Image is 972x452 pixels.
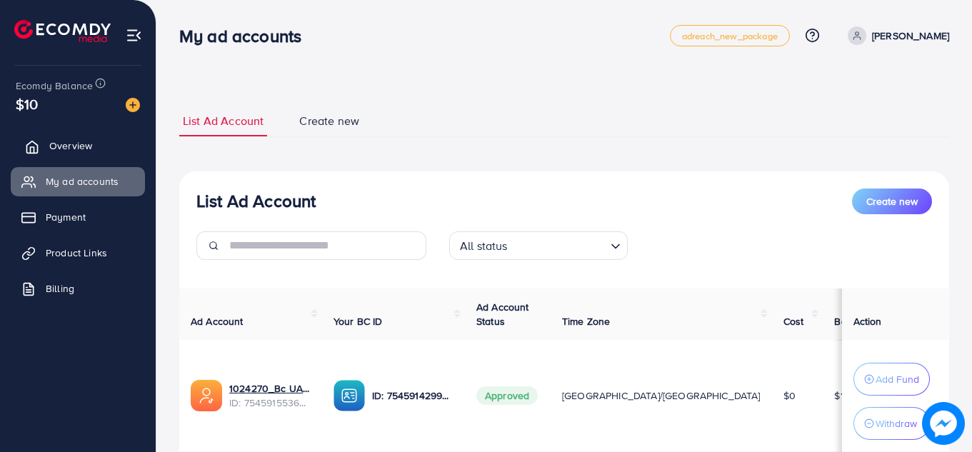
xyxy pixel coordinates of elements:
[11,274,145,303] a: Billing
[457,236,511,256] span: All status
[126,98,140,112] img: image
[229,381,311,411] div: <span class='underline'>1024270_Bc UAE10kkk_1756920945833</span></br>7545915536356278280
[179,26,313,46] h3: My ad accounts
[866,194,918,209] span: Create new
[46,281,74,296] span: Billing
[562,314,610,328] span: Time Zone
[11,238,145,267] a: Product Links
[876,415,917,432] p: Withdraw
[783,314,804,328] span: Cost
[196,191,316,211] h3: List Ad Account
[562,388,761,403] span: [GEOGRAPHIC_DATA]/[GEOGRAPHIC_DATA]
[783,388,796,403] span: $0
[46,174,119,189] span: My ad accounts
[14,20,111,42] img: logo
[852,189,932,214] button: Create new
[853,363,930,396] button: Add Fund
[476,300,529,328] span: Ad Account Status
[682,31,778,41] span: adreach_new_package
[299,113,359,129] span: Create new
[11,167,145,196] a: My ad accounts
[476,386,538,405] span: Approved
[16,94,38,114] span: $10
[46,246,107,260] span: Product Links
[191,314,244,328] span: Ad Account
[926,406,961,441] img: image
[183,113,264,129] span: List Ad Account
[11,203,145,231] a: Payment
[853,407,930,440] button: Withdraw
[334,380,365,411] img: ic-ba-acc.ded83a64.svg
[229,381,311,396] a: 1024270_Bc UAE10kkk_1756920945833
[372,387,454,404] p: ID: 7545914299548221448
[670,25,790,46] a: adreach_new_package
[126,27,142,44] img: menu
[842,26,949,45] a: [PERSON_NAME]
[334,314,383,328] span: Your BC ID
[11,131,145,160] a: Overview
[46,210,86,224] span: Payment
[876,371,919,388] p: Add Fund
[872,27,949,44] p: [PERSON_NAME]
[191,380,222,411] img: ic-ads-acc.e4c84228.svg
[449,231,628,260] div: Search for option
[512,233,605,256] input: Search for option
[49,139,92,153] span: Overview
[853,314,882,328] span: Action
[229,396,311,410] span: ID: 7545915536356278280
[16,79,93,93] span: Ecomdy Balance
